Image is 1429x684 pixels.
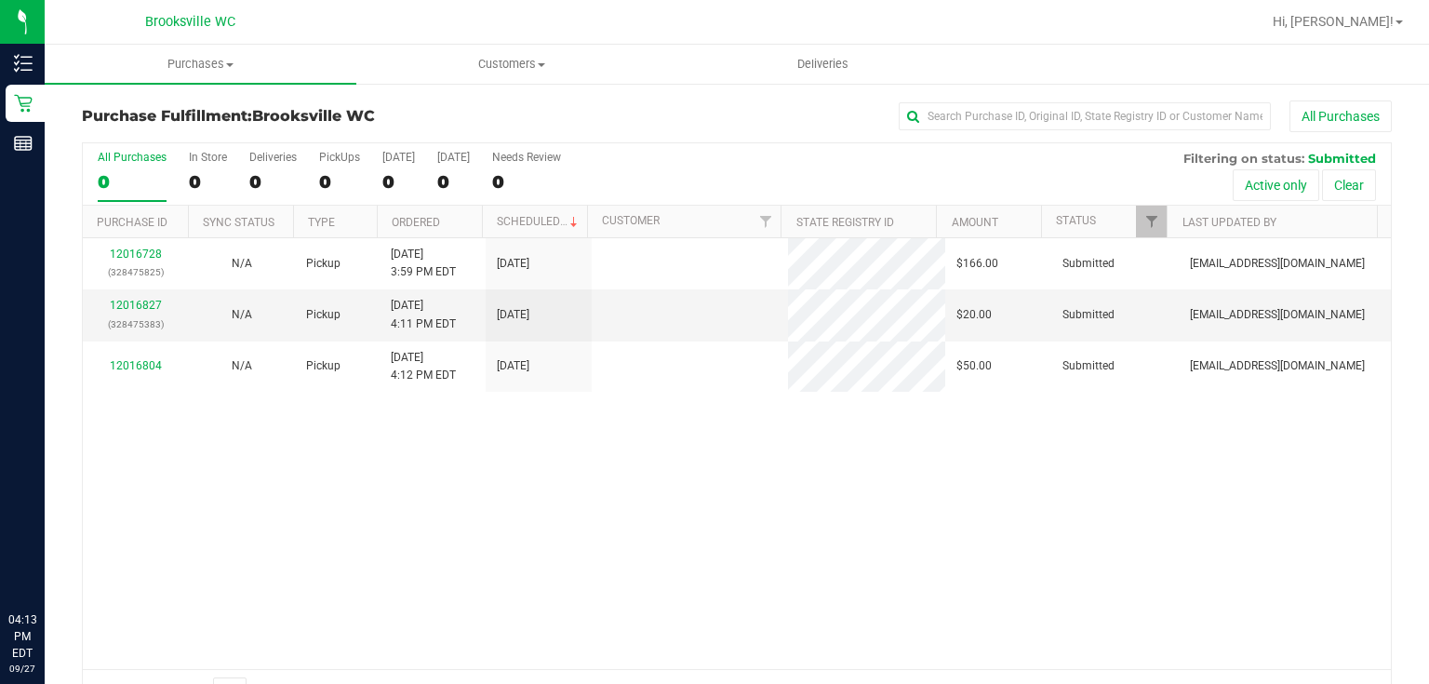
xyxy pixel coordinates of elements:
[1322,169,1376,201] button: Clear
[97,216,167,229] a: Purchase ID
[45,45,356,84] a: Purchases
[1183,151,1304,166] span: Filtering on status:
[497,306,529,324] span: [DATE]
[232,257,252,270] span: Not Applicable
[1182,216,1276,229] a: Last Updated By
[252,107,375,125] span: Brooksville WC
[8,611,36,662] p: 04:13 PM EDT
[497,215,581,228] a: Scheduled
[308,216,335,229] a: Type
[1062,306,1115,324] span: Submitted
[1190,357,1365,375] span: [EMAIL_ADDRESS][DOMAIN_NAME]
[796,216,894,229] a: State Registry ID
[306,306,341,324] span: Pickup
[437,171,470,193] div: 0
[98,151,167,164] div: All Purchases
[956,306,992,324] span: $20.00
[14,54,33,73] inline-svg: Inventory
[1273,14,1394,29] span: Hi, [PERSON_NAME]!
[602,214,660,227] a: Customer
[110,359,162,372] a: 12016804
[1136,206,1167,237] a: Filter
[14,94,33,113] inline-svg: Retail
[391,297,456,332] span: [DATE] 4:11 PM EDT
[145,14,235,30] span: Brooksville WC
[492,171,561,193] div: 0
[94,263,178,281] p: (328475825)
[1056,214,1096,227] a: Status
[189,151,227,164] div: In Store
[14,134,33,153] inline-svg: Reports
[497,357,529,375] span: [DATE]
[232,359,252,372] span: Not Applicable
[497,255,529,273] span: [DATE]
[94,315,178,333] p: (328475383)
[391,349,456,384] span: [DATE] 4:12 PM EDT
[319,151,360,164] div: PickUps
[232,308,252,321] span: Not Applicable
[382,151,415,164] div: [DATE]
[8,662,36,676] p: 09/27
[98,171,167,193] div: 0
[492,151,561,164] div: Needs Review
[249,151,297,164] div: Deliveries
[306,357,341,375] span: Pickup
[110,299,162,312] a: 12016827
[357,56,667,73] span: Customers
[437,151,470,164] div: [DATE]
[232,255,252,273] button: N/A
[45,56,356,73] span: Purchases
[203,216,274,229] a: Sync Status
[668,45,980,84] a: Deliveries
[110,248,162,261] a: 12016728
[19,535,74,591] iframe: Resource center
[1289,101,1392,132] button: All Purchases
[232,357,252,375] button: N/A
[1062,357,1115,375] span: Submitted
[1233,169,1319,201] button: Active only
[952,216,998,229] a: Amount
[1190,306,1365,324] span: [EMAIL_ADDRESS][DOMAIN_NAME]
[956,357,992,375] span: $50.00
[750,206,781,237] a: Filter
[189,171,227,193] div: 0
[1308,151,1376,166] span: Submitted
[392,216,440,229] a: Ordered
[82,108,518,125] h3: Purchase Fulfillment:
[232,306,252,324] button: N/A
[306,255,341,273] span: Pickup
[956,255,998,273] span: $166.00
[249,171,297,193] div: 0
[1190,255,1365,273] span: [EMAIL_ADDRESS][DOMAIN_NAME]
[899,102,1271,130] input: Search Purchase ID, Original ID, State Registry ID or Customer Name...
[356,45,668,84] a: Customers
[319,171,360,193] div: 0
[391,246,456,281] span: [DATE] 3:59 PM EDT
[1062,255,1115,273] span: Submitted
[382,171,415,193] div: 0
[772,56,874,73] span: Deliveries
